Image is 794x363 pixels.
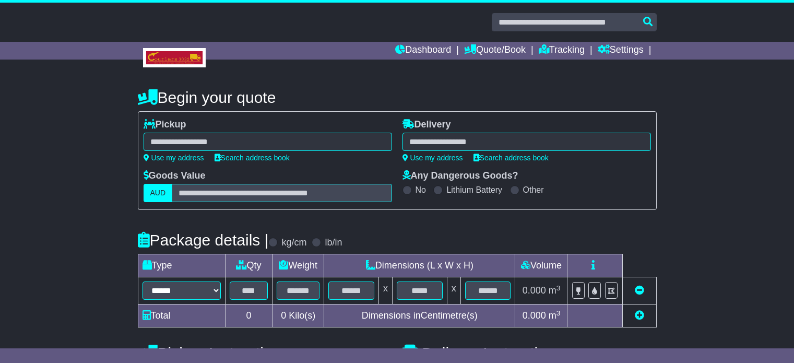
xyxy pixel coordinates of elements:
[215,154,290,162] a: Search address book
[556,284,561,292] sup: 3
[402,154,463,162] a: Use my address
[549,310,561,321] span: m
[447,277,460,305] td: x
[446,185,502,195] label: Lithium Battery
[138,231,269,249] h4: Package details |
[395,42,451,60] a: Dashboard
[515,254,567,277] td: Volume
[523,285,546,296] span: 0.000
[324,305,515,327] td: Dimensions in Centimetre(s)
[635,310,644,321] a: Add new item
[523,185,544,195] label: Other
[281,237,306,249] label: kg/cm
[138,344,392,361] h4: Pickup Instructions
[144,184,173,202] label: AUD
[402,344,657,361] h4: Delivery Instructions
[378,277,392,305] td: x
[523,310,546,321] span: 0.000
[556,309,561,317] sup: 3
[225,254,272,277] td: Qty
[138,89,657,106] h4: Begin your quote
[549,285,561,296] span: m
[272,254,324,277] td: Weight
[539,42,585,60] a: Tracking
[416,185,426,195] label: No
[138,254,225,277] td: Type
[144,170,206,182] label: Goods Value
[473,154,549,162] a: Search address book
[272,305,324,327] td: Kilo(s)
[402,119,451,131] label: Delivery
[598,42,644,60] a: Settings
[281,310,286,321] span: 0
[464,42,526,60] a: Quote/Book
[325,237,342,249] label: lb/in
[635,285,644,296] a: Remove this item
[324,254,515,277] td: Dimensions (L x W x H)
[402,170,518,182] label: Any Dangerous Goods?
[144,119,186,131] label: Pickup
[144,154,204,162] a: Use my address
[225,305,272,327] td: 0
[138,305,225,327] td: Total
